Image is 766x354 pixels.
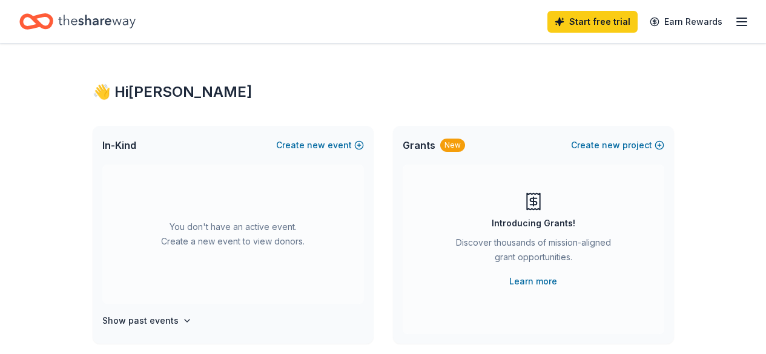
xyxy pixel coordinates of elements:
[102,313,179,328] h4: Show past events
[547,11,638,33] a: Start free trial
[102,313,192,328] button: Show past events
[642,11,730,33] a: Earn Rewards
[602,138,620,152] span: new
[451,235,616,269] div: Discover thousands of mission-aligned grant opportunities.
[93,82,674,102] div: 👋 Hi [PERSON_NAME]
[102,165,364,304] div: You don't have an active event. Create a new event to view donors.
[440,139,465,152] div: New
[102,138,136,152] span: In-Kind
[276,138,364,152] button: Createnewevent
[19,7,136,36] a: Home
[307,138,325,152] span: new
[509,274,557,289] a: Learn more
[571,138,664,152] button: Createnewproject
[492,216,575,231] div: Introducing Grants!
[403,138,435,152] span: Grants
